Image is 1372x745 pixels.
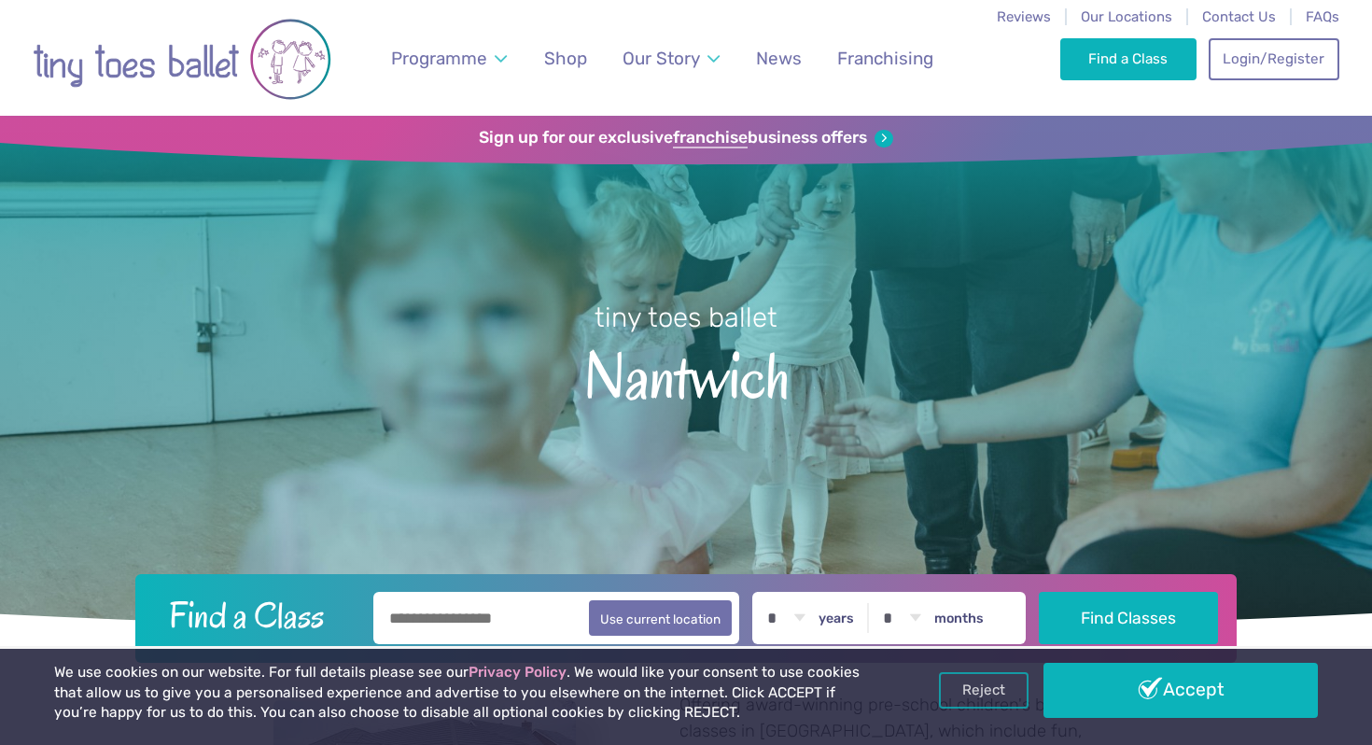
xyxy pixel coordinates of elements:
[837,48,933,69] span: Franchising
[544,48,587,69] span: Shop
[536,36,596,80] a: Shop
[829,36,943,80] a: Franchising
[54,663,875,724] p: We use cookies on our website. For full details please see our . We would like your consent to us...
[469,664,567,681] a: Privacy Policy
[589,600,732,636] button: Use current location
[819,611,854,627] label: years
[154,592,361,639] h2: Find a Class
[479,128,892,148] a: Sign up for our exclusivefranchisebusiness offers
[1039,592,1219,644] button: Find Classes
[939,672,1029,708] a: Reject
[623,48,700,69] span: Our Story
[1306,8,1339,25] a: FAQs
[614,36,729,80] a: Our Story
[33,12,331,106] img: tiny toes ballet
[756,48,802,69] span: News
[1209,38,1339,79] a: Login/Register
[595,302,777,333] small: tiny toes ballet
[673,128,748,148] strong: franchise
[747,36,810,80] a: News
[383,36,516,80] a: Programme
[934,611,984,627] label: months
[997,8,1051,25] a: Reviews
[1060,38,1197,79] a: Find a Class
[1202,8,1276,25] a: Contact Us
[1043,663,1318,717] a: Accept
[391,48,487,69] span: Programme
[33,336,1339,412] span: Nantwich
[1081,8,1172,25] a: Our Locations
